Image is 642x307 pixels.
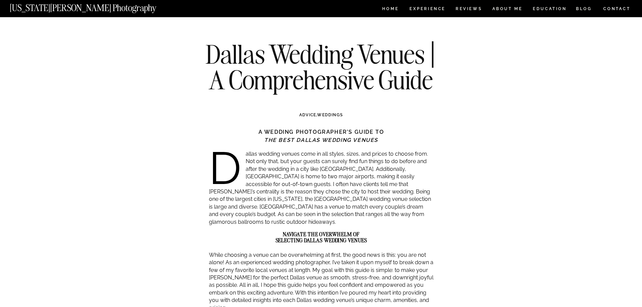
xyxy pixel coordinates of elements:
strong: NAVIGATE THE OVERWHELM OF SELECTING DALLAS WEDDING VENUES [276,231,367,244]
a: ABOUT ME [492,7,523,12]
strong: A WEDDING PHOTOGRAPHER’S GUIDE TO [258,129,384,135]
h3: , [223,112,419,118]
strong: THE BEST DALLAS WEDDING VENUES [264,137,378,143]
a: ADVICE [299,113,316,117]
a: HOME [381,7,400,12]
a: EDUCATION [532,7,568,12]
p: Dallas wedding venues come in all styles, sizes, and prices to choose from. Not only that, but yo... [209,150,434,226]
a: [US_STATE][PERSON_NAME] Photography [10,3,179,9]
a: CONTACT [603,5,631,12]
a: Experience [409,7,445,12]
a: REVIEWS [456,7,481,12]
a: BLOG [576,7,592,12]
h1: Dallas Wedding Venues | A Comprehensive Guide [199,41,444,92]
a: WEDDINGS [317,113,343,117]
